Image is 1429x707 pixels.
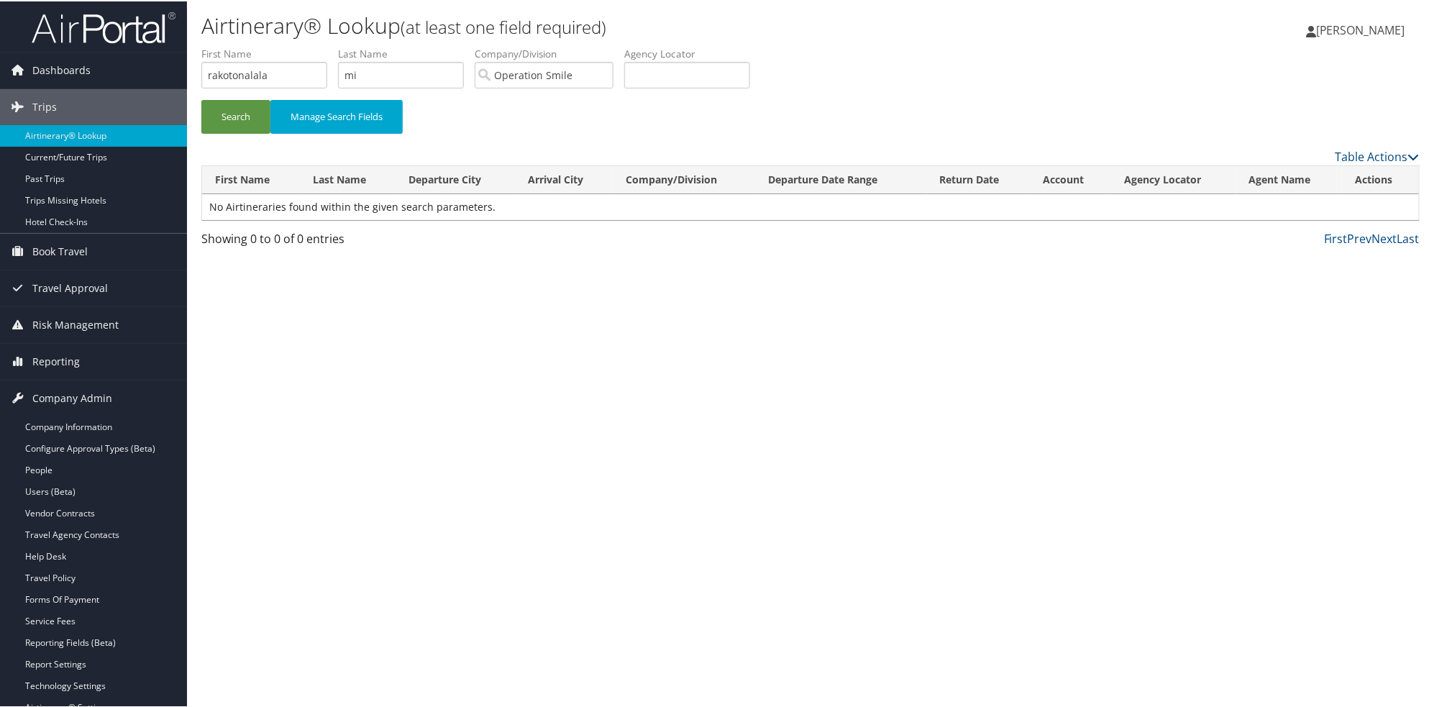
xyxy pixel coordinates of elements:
[1236,165,1343,193] th: Agent Name
[755,165,927,193] th: Departure Date Range: activate to sort column descending
[1324,229,1348,245] a: First
[1348,229,1372,245] a: Prev
[515,165,613,193] th: Arrival City: activate to sort column ascending
[1031,165,1112,193] th: Account: activate to sort column ascending
[202,165,300,193] th: First Name: activate to sort column ascending
[1397,229,1420,245] a: Last
[270,99,403,132] button: Manage Search Fields
[1111,165,1236,193] th: Agency Locator: activate to sort column ascending
[624,45,761,60] label: Agency Locator
[300,165,396,193] th: Last Name: activate to sort column ascending
[927,165,1031,193] th: Return Date: activate to sort column ascending
[1372,229,1397,245] a: Next
[201,45,338,60] label: First Name
[401,14,606,37] small: (at least one field required)
[32,232,88,268] span: Book Travel
[338,45,475,60] label: Last Name
[201,229,490,253] div: Showing 0 to 0 of 0 entries
[475,45,624,60] label: Company/Division
[202,193,1419,219] td: No Airtineraries found within the given search parameters.
[32,379,112,415] span: Company Admin
[201,99,270,132] button: Search
[1342,165,1419,193] th: Actions
[613,165,755,193] th: Company/Division
[32,88,57,124] span: Trips
[1316,21,1405,37] span: [PERSON_NAME]
[32,306,119,342] span: Risk Management
[32,342,80,378] span: Reporting
[201,9,1013,40] h1: Airtinerary® Lookup
[1306,7,1420,50] a: [PERSON_NAME]
[32,9,175,43] img: airportal-logo.png
[32,51,91,87] span: Dashboards
[32,269,108,305] span: Travel Approval
[1336,147,1420,163] a: Table Actions
[396,165,515,193] th: Departure City: activate to sort column ascending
